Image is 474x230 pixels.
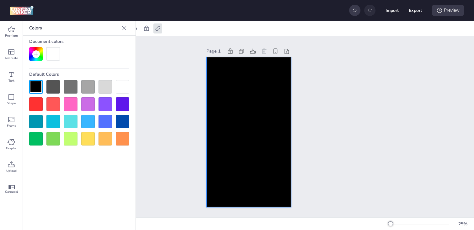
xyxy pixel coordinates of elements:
span: Shape [7,101,16,106]
div: Preview [432,5,464,16]
span: Premium [5,33,18,38]
img: logo Creative Maker [10,6,34,15]
button: Import [386,4,399,17]
span: Frame [7,123,16,128]
button: Export [409,4,422,17]
div: Page 1 [206,48,223,54]
span: Text [8,78,14,83]
span: Template [5,56,18,61]
span: Carousel [5,189,18,194]
div: 25 % [455,221,470,227]
div: Document colors [29,36,129,47]
div: Default Colors [29,69,129,80]
span: Upload [6,168,17,173]
span: Graphic [6,146,17,151]
p: Colors [29,21,119,36]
